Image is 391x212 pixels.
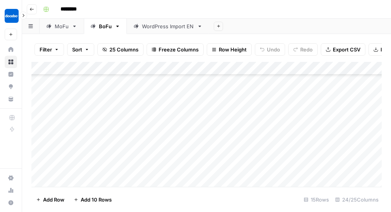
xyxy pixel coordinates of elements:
div: MoFu [55,22,69,30]
span: Undo [267,46,280,53]
span: Redo [300,46,313,53]
button: Undo [255,43,285,56]
a: Usage [5,184,17,197]
a: Opportunities [5,80,17,93]
span: Freeze Columns [159,46,199,53]
button: Help + Support [5,197,17,209]
a: BoFu [84,19,127,34]
a: WordPress Import EN [127,19,209,34]
button: Workspace: Docebo [5,6,17,26]
a: Insights [5,68,17,80]
span: Filter [40,46,52,53]
button: Row Height [207,43,252,56]
a: Settings [5,172,17,184]
a: Home [5,43,17,56]
div: 24/25 Columns [332,193,382,206]
div: WordPress Import EN [142,22,194,30]
button: Add 10 Rows [69,193,116,206]
button: Filter [35,43,64,56]
span: Add Row [43,196,64,203]
span: Row Height [219,46,247,53]
span: Export CSV [333,46,360,53]
span: Sort [72,46,82,53]
span: Add 10 Rows [81,196,112,203]
div: 15 Rows [301,193,332,206]
button: Sort [67,43,94,56]
button: Redo [288,43,318,56]
a: Your Data [5,93,17,105]
a: MoFu [40,19,84,34]
button: Add Row [31,193,69,206]
button: Export CSV [321,43,365,56]
button: 25 Columns [97,43,144,56]
span: 25 Columns [109,46,138,53]
div: BoFu [99,22,112,30]
img: Docebo Logo [5,9,19,23]
button: Freeze Columns [147,43,204,56]
a: Browse [5,56,17,68]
